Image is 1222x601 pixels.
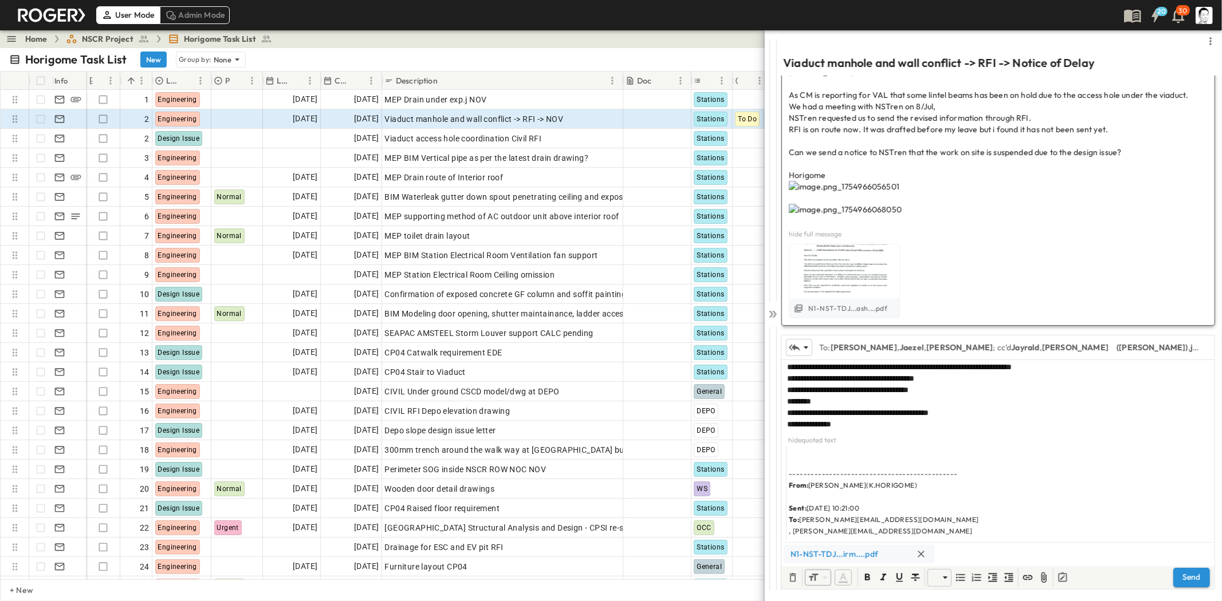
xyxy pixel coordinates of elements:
button: Menu [245,74,259,88]
p: To: ; cc'd [819,342,1203,353]
span: [DATE] [293,365,317,378]
button: Sort [440,74,453,87]
span: Engineering [158,232,197,240]
span: Underline (Ctrl+U) [893,571,906,584]
h6: 20 [1158,7,1166,16]
span: 22 [140,522,150,533]
span: 2 [144,133,149,144]
span: Normal [217,310,242,318]
p: + New [10,584,17,596]
button: Sort [290,74,303,87]
div: Info [54,65,68,97]
span: [DATE] [293,521,317,534]
p: Doc [637,75,652,86]
span: CP04 Raised floor requirement [384,503,500,514]
img: Profile Picture [1196,7,1213,24]
span: Engineering [158,329,197,337]
span: MEP Drain under exp.j NOV [384,94,486,105]
span: [PERSON_NAME] [926,342,993,353]
span: MEP supporting method of AC outdoor unit above interior roof [384,211,619,222]
span: [DATE] [293,404,317,417]
span: Engineering [158,388,197,396]
span: Ordered List (Ctrl + Shift + 7) [970,571,984,584]
span: [DATE] [293,190,317,203]
span: MEP Drain route of Interior roof [384,172,503,183]
span: [GEOGRAPHIC_DATA] Structural Analysis and Design - CPSI re-submission [384,522,662,533]
img: attachment-N1-NST-TDJV-250515-25388___Request_for_Confirmation_on_Manhole_and_Clash....pdf [789,194,899,349]
span: Confirmation of exposed concrete GF column and soffit painting RFI [384,288,641,300]
span: 300mm trench around the walk way at [GEOGRAPHIC_DATA] buildings [384,444,649,456]
button: Menu [135,74,148,88]
span: Unordered List (Ctrl + Shift + 8) [954,571,968,584]
span: 19 [140,464,150,475]
button: Sort [125,74,137,87]
span: Design Issue [158,504,200,512]
span: [DATE] [293,112,317,125]
span: [DATE] [293,424,317,437]
span: [DATE] [354,229,379,242]
p: Description [396,75,438,86]
span: SEAPAC AMSTEEL Storm Louver support CALC pending [384,327,593,339]
span: N1-NST-TDJ...irm....pdf [791,548,878,560]
span: Engineering [158,563,197,571]
button: To:[PERSON_NAME],Jaezel,[PERSON_NAME]; cc'dJayrald,[PERSON_NAME] ([PERSON_NAME]),junreil ribo [815,339,1208,356]
p: RFI is on route now. It was drafted before my leave but i found it has not been sent yet. [789,124,1208,135]
button: Format text as italic. Shortcut: Ctrl+I [877,571,890,584]
span: Indent (Tab) [986,571,1000,584]
span: [DATE] [354,346,379,359]
button: Format text as bold. Shortcut: Ctrl+B [860,571,874,584]
p: Can we send a notice to NSTren that the work on site is suspended due to the design issue? [789,147,1208,158]
button: Outdent [1002,571,1016,584]
span: [DATE] [293,579,317,592]
span: BIM Waterleak gutter down spout penetrating ceiling and expose [384,191,627,203]
span: 11 [140,308,150,319]
span: Urgent [217,524,239,532]
p: 30 [1179,6,1187,15]
div: ​ [928,569,952,587]
button: Send [1173,568,1210,587]
p: Group by: [179,54,211,65]
div: Font Size [805,569,831,586]
span: [DATE] [354,560,379,573]
span: [DATE] [293,326,317,339]
p: None [214,54,232,65]
button: Menu [364,74,378,88]
button: Menu [606,74,619,88]
span: [DATE] [354,209,379,223]
span: [DATE] [354,365,379,378]
span: MEP Station Electrical Room Ceiling omission [384,269,555,280]
p: Log [166,75,179,86]
span: [PERSON_NAME] ([PERSON_NAME]) [1042,342,1188,353]
span: Depo slope design issue letter [384,425,496,436]
span: 13 [140,347,150,358]
span: 24 [140,561,150,572]
span: [DATE] [354,579,379,592]
span: MEP toilet drain layout [384,230,470,242]
span: Drainage for ESC and EV pit RFI [384,541,503,553]
span: Viaduct manhole and wall conflict -> RFI -> Notice of Delay [783,56,1095,70]
button: thread-more [1204,34,1217,48]
button: Indent [986,571,1000,584]
span: [DATE] [293,346,317,359]
button: Sort [352,74,364,87]
button: Add Template [1056,571,1070,584]
div: Admin Mode [160,6,230,23]
span: 7 [144,230,149,242]
p: We had a meeting with NSTren on 8/Jul, [789,101,1208,112]
span: 5 [144,191,149,203]
p: NSTren requested us to send the revised information through RFI. [789,112,1208,124]
span: 6 [144,211,149,222]
span: 16 [140,405,150,417]
span: 12 [140,327,150,339]
span: [DATE] [354,268,379,281]
span: 4 [144,172,149,183]
span: Perimeter SOG inside NSCR ROW NOC NOV [384,464,546,475]
span: MEP BIM Vertical pipe as per the latest drain drawing? [384,152,588,164]
span: , [1040,342,1042,353]
span: Italic (Ctrl+I) [877,571,890,584]
span: [DATE] [354,171,379,184]
button: Ordered List [970,571,984,584]
span: Font Size [808,572,819,583]
span: [DATE] [354,385,379,398]
span: Insert Link (Ctrl + K) [1021,571,1035,584]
